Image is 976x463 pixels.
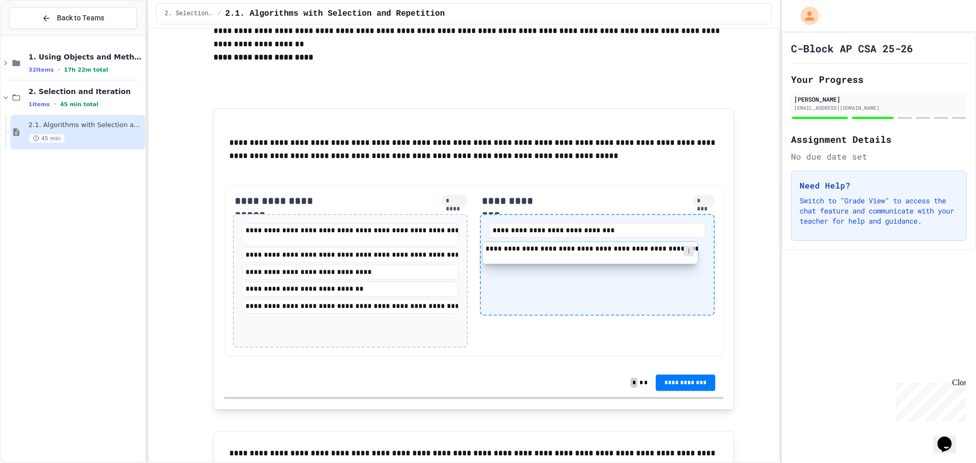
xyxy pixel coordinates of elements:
[28,67,54,73] span: 32 items
[791,41,913,55] h1: C-Block AP CSA 25-26
[4,4,70,65] div: Chat with us now!Close
[790,4,821,27] div: My Account
[791,72,967,86] h2: Your Progress
[28,101,50,108] span: 1 items
[28,52,143,61] span: 1. Using Objects and Methods
[892,378,966,421] iframe: chat widget
[28,134,65,143] span: 45 min
[794,104,964,112] div: [EMAIL_ADDRESS][DOMAIN_NAME]
[791,150,967,163] div: No due date set
[28,87,143,96] span: 2. Selection and Iteration
[225,8,445,20] span: 2.1. Algorithms with Selection and Repetition
[28,121,143,130] span: 2.1. Algorithms with Selection and Repetition
[791,132,967,146] h2: Assignment Details
[60,101,98,108] span: 45 min total
[57,13,104,23] span: Back to Teams
[54,100,56,108] span: •
[64,67,108,73] span: 17h 22m total
[933,422,966,453] iframe: chat widget
[9,7,137,29] button: Back to Teams
[58,66,60,74] span: •
[800,179,958,192] h3: Need Help?
[165,10,213,18] span: 2. Selection and Iteration
[794,95,964,104] div: [PERSON_NAME]
[800,196,958,226] p: Switch to "Grade View" to access the chat feature and communicate with your teacher for help and ...
[218,10,221,18] span: /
